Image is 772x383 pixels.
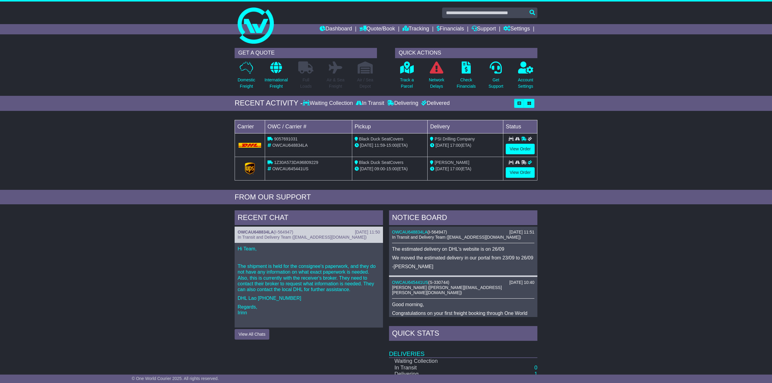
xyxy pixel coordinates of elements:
span: 15:00 [386,166,397,171]
span: I-564947 [275,230,292,234]
a: Tracking [403,24,429,34]
p: We moved the estimated delivery in our portal from 23/09 to 26/09 [392,255,534,261]
a: View Order [506,167,535,178]
span: [DATE] [435,166,449,171]
div: Quick Stats [389,326,537,342]
td: Waiting Collection [389,358,497,365]
img: DHL.png [239,143,261,148]
div: In Transit [354,100,386,107]
p: Full Loads [298,77,313,89]
td: Carrier [235,120,265,133]
p: Track a Parcel [400,77,414,89]
span: [PERSON_NAME] [435,160,469,165]
div: [DATE] 11:51 [509,230,534,235]
a: 0 [534,365,537,371]
span: 15:00 [386,143,397,148]
span: OWCAU648834LA [272,143,308,148]
p: Hi Team, [238,246,380,252]
p: DHL Lao [PHONE_NUMBER] [238,295,380,301]
span: 9057691031 [274,137,298,141]
td: In Transit [389,365,497,371]
span: © One World Courier 2025. All rights reserved. [132,376,219,381]
td: Pickup [352,120,428,133]
div: FROM OUR SUPPORT [235,193,537,202]
td: Deliveries [389,342,537,358]
span: S-330744 [430,280,448,285]
a: AccountSettings [518,61,534,93]
p: Domestic Freight [238,77,255,89]
button: View All Chats [235,329,269,340]
span: In Transit and Delivery Team ([EMAIL_ADDRESS][DOMAIN_NAME]) [392,235,521,240]
div: RECENT ACTIVITY - [235,99,303,108]
a: View Order [506,144,535,154]
p: International Freight [264,77,288,89]
span: 1Z30A573DA96809229 [274,160,318,165]
p: The shipment is held for the consignee's paperwork, and they do not have any information on what ... [238,263,380,292]
div: ( ) [392,280,534,285]
a: OWCAU648834LA [238,230,274,234]
a: Settings [503,24,530,34]
a: Financials [437,24,464,34]
span: I-564947 [429,230,445,234]
div: (ETA) [430,166,501,172]
a: OWCAU648834LA [392,230,428,234]
div: (ETA) [430,142,501,149]
span: 11:59 [375,143,385,148]
span: In Transit and Delivery Team ([EMAIL_ADDRESS][DOMAIN_NAME]) [238,235,367,240]
a: OWCAU645441US [392,280,428,285]
div: ( ) [392,230,534,235]
div: - (ETA) [355,142,425,149]
div: ( ) [238,230,380,235]
div: [DATE] 11:50 [355,230,380,235]
span: 17:00 [450,166,460,171]
span: Black Duck SeatCovers [359,137,403,141]
a: Dashboard [320,24,352,34]
p: Account Settings [518,77,533,89]
a: Quote/Book [359,24,395,34]
a: Support [472,24,496,34]
a: CheckFinancials [457,61,476,93]
span: [PERSON_NAME] ([PERSON_NAME][EMAIL_ADDRESS][PERSON_NAME][DOMAIN_NAME]) [392,285,502,295]
a: 1 [534,371,537,377]
div: QUICK ACTIONS [395,48,537,58]
span: 09:00 [375,166,385,171]
a: GetSupport [488,61,504,93]
div: GET A QUOTE [235,48,377,58]
p: The estimated delivery on DHL's website is on 26/09 [392,246,534,252]
a: Track aParcel [400,61,414,93]
p: Congratulations on your first freight booking through One World Courier. We've prioritised your r... [392,310,534,351]
span: 17:00 [450,143,460,148]
p: Air & Sea Freight [327,77,344,89]
a: DomesticFreight [237,61,255,93]
span: Black Duck SeatCovers [359,160,403,165]
p: Network Delays [429,77,444,89]
span: [DATE] [360,143,373,148]
span: [DATE] [435,143,449,148]
div: - (ETA) [355,166,425,172]
p: Regards, Irinn [238,304,380,316]
div: Delivered [420,100,450,107]
div: RECENT CHAT [235,210,383,227]
td: Delivery [428,120,503,133]
div: NOTICE BOARD [389,210,537,227]
span: OWCAU645441US [272,166,308,171]
a: InternationalFreight [264,61,288,93]
div: [DATE] 10:40 [509,280,534,285]
p: -[PERSON_NAME] [392,264,534,269]
span: PSI Drilling Company [435,137,475,141]
div: Waiting Collection [303,100,354,107]
td: Status [503,120,537,133]
p: Air / Sea Depot [357,77,373,89]
span: [DATE] [360,166,373,171]
div: Delivering [386,100,420,107]
img: GetCarrierServiceLogo [245,162,255,174]
td: OWC / Carrier # [265,120,352,133]
p: Good morning, [392,302,534,307]
td: Delivering [389,371,497,378]
a: NetworkDelays [429,61,445,93]
p: Check Financials [457,77,476,89]
p: Get Support [489,77,503,89]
